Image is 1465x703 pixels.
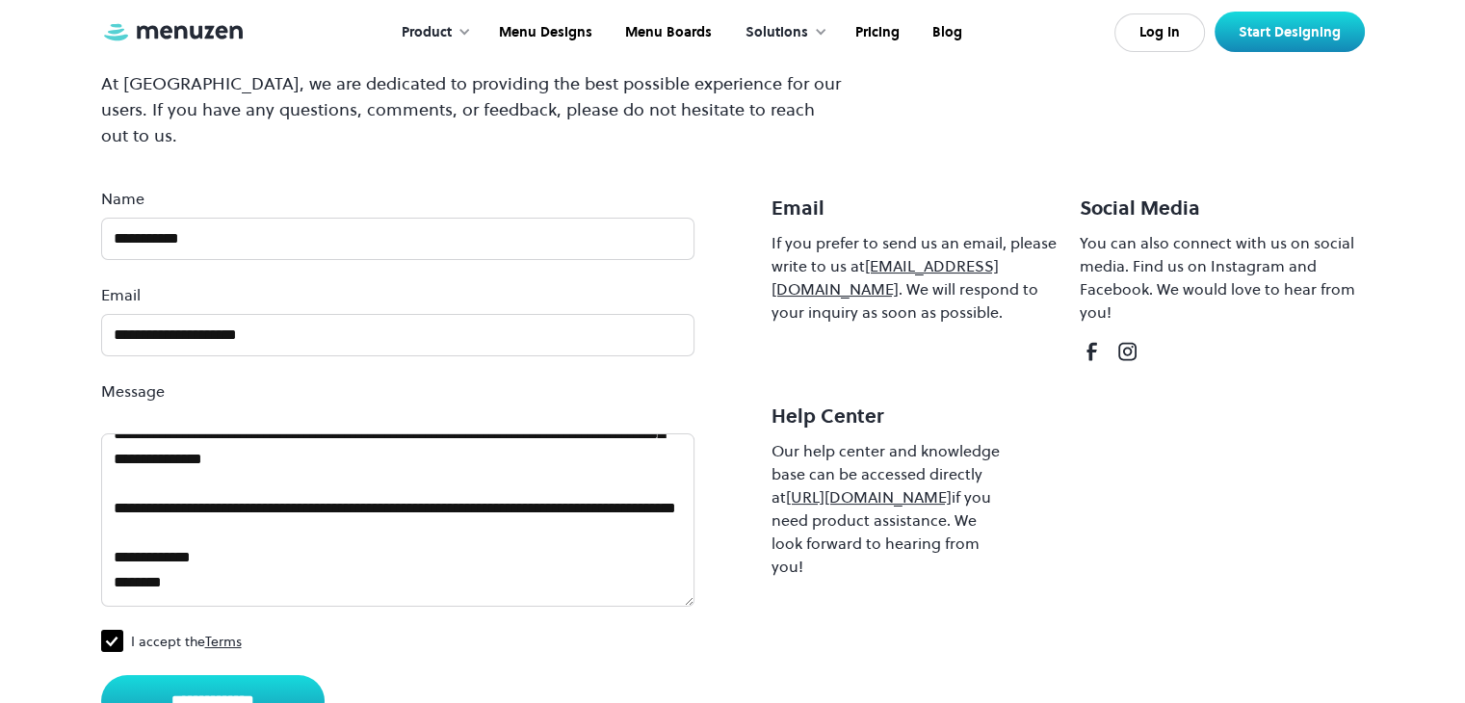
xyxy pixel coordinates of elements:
h4: Email [772,195,1057,221]
p: At [GEOGRAPHIC_DATA], we are dedicated to providing the best possible experience for our users. I... [101,70,841,148]
a: [URL][DOMAIN_NAME] [786,486,952,508]
div: Our help center and knowledge base can be accessed directly at if you need product assistance. We... [772,439,1003,578]
div: You can also connect with us on social media. Find us on Instagram and Facebook. We would love to... [1080,231,1365,324]
a: Blog [914,3,977,63]
a: Menu Boards [607,3,726,63]
a: [EMAIL_ADDRESS][DOMAIN_NAME] [772,255,999,299]
a: Log In [1114,13,1205,52]
a: Start Designing [1215,12,1365,52]
div: Product [382,3,481,63]
a: Pricing [837,3,914,63]
span: I accept the [131,634,242,649]
div: Solutions [726,3,837,63]
label: Email [101,283,694,306]
div: Product [402,22,452,43]
div: Solutions [746,22,808,43]
a: Menu Designs [481,3,607,63]
h4: Social Media [1080,195,1365,221]
h4: Help Center [772,403,1057,430]
div: If you prefer to send us an email, please write to us at . We will respond to your inquiry as soo... [772,231,1057,324]
label: Name [101,187,694,210]
label: Message [101,379,694,403]
a: Terms [205,632,242,651]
